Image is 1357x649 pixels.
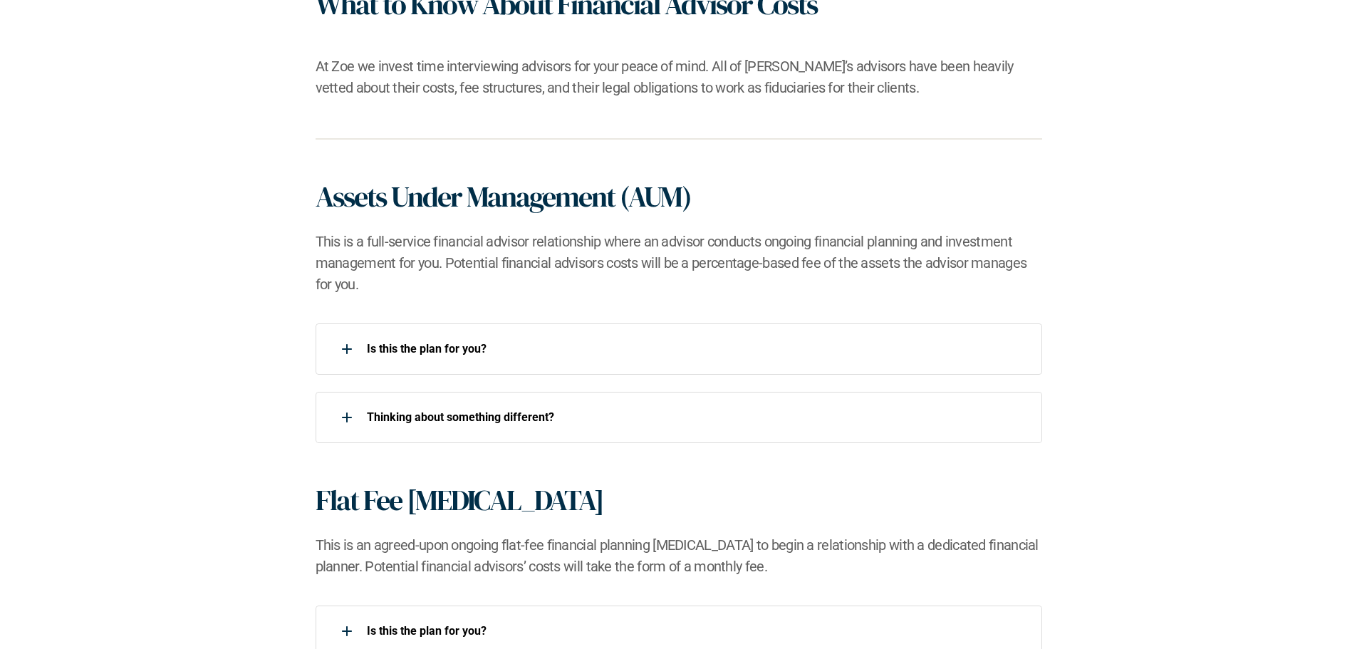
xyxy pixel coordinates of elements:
h2: This is an agreed-upon ongoing flat-fee financial planning [MEDICAL_DATA] to begin a relationship... [316,534,1042,577]
h1: Flat Fee [MEDICAL_DATA] [316,483,603,517]
h2: This is a full-service financial advisor relationship where an advisor conducts ongoing financial... [316,231,1042,295]
p: Is this the plan for you?​ [367,342,1024,355]
h2: At Zoe we invest time interviewing advisors for your peace of mind. All of [PERSON_NAME]’s adviso... [316,56,1042,98]
p: Is this the plan for you?​ [367,624,1024,638]
h1: Assets Under Management (AUM) [316,180,691,214]
p: ​Thinking about something different?​ [367,410,1024,424]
